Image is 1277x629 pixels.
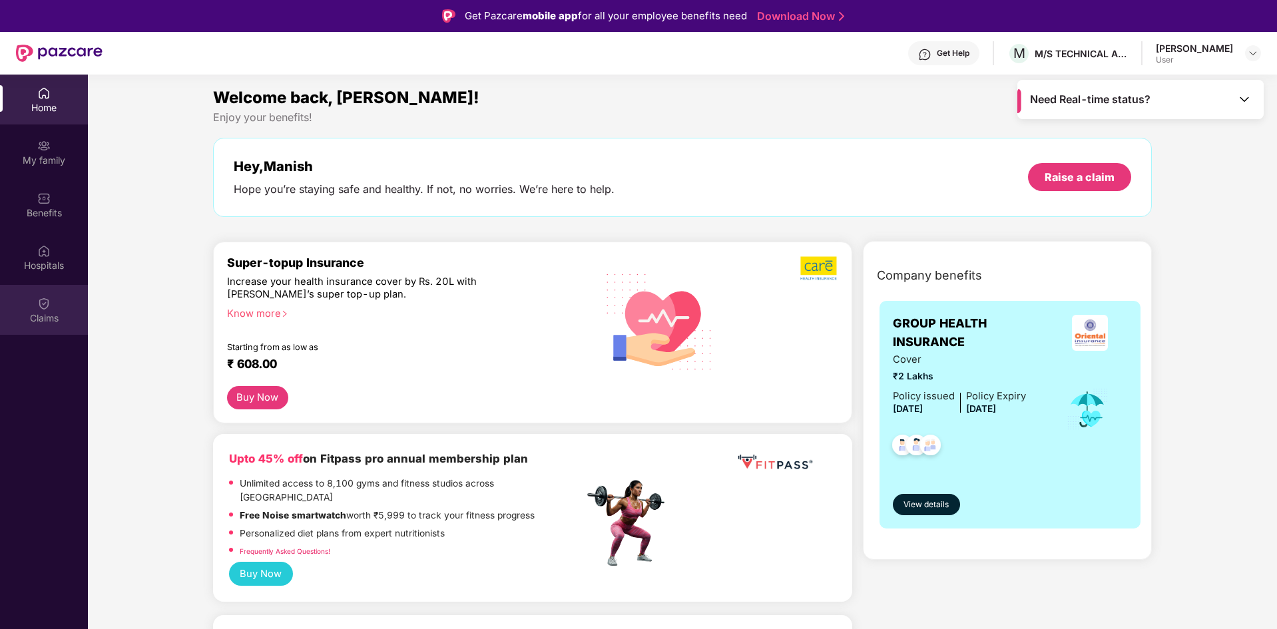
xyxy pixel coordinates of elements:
[37,139,51,152] img: svg+xml;base64,PHN2ZyB3aWR0aD0iMjAiIGhlaWdodD0iMjAiIHZpZXdCb3g9IjAgMCAyMCAyMCIgZmlsbD0ibm9uZSIgeG...
[966,403,996,414] span: [DATE]
[596,256,723,385] img: svg+xml;base64,PHN2ZyB4bWxucz0iaHR0cDovL3d3dy53My5vcmcvMjAwMC9zdmciIHhtbG5zOnhsaW5rPSJodHRwOi8vd3...
[893,403,923,414] span: [DATE]
[37,297,51,310] img: svg+xml;base64,PHN2ZyBpZD0iQ2xhaW0iIHhtbG5zPSJodHRwOi8vd3d3LnczLm9yZy8yMDAwL3N2ZyIgd2lkdGg9IjIwIi...
[1030,93,1150,106] span: Need Real-time status?
[240,477,583,505] p: Unlimited access to 8,100 gyms and fitness studios across [GEOGRAPHIC_DATA]
[937,48,969,59] div: Get Help
[1035,47,1128,60] div: M/S TECHNICAL ASSOCIATES LTD
[1066,387,1109,431] img: icon
[1156,42,1233,55] div: [PERSON_NAME]
[1156,55,1233,65] div: User
[227,276,526,302] div: Increase your health insurance cover by Rs. 20L with [PERSON_NAME]’s super top-up plan.
[1045,170,1115,184] div: Raise a claim
[227,386,288,409] button: Buy Now
[1072,315,1108,351] img: insurerLogo
[227,256,584,270] div: Super-topup Insurance
[229,562,293,586] button: Buy Now
[227,342,527,351] div: Starting from as low as
[37,87,51,100] img: svg+xml;base64,PHN2ZyBpZD0iSG9tZSIgeG1sbnM9Imh0dHA6Ly93d3cudzMub3JnLzIwMDAvc3ZnIiB3aWR0aD0iMjAiIG...
[229,452,528,465] b: on Fitpass pro annual membership plan
[465,8,747,24] div: Get Pazcare for all your employee benefits need
[227,308,576,317] div: Know more
[839,9,844,23] img: Stroke
[893,494,960,515] button: View details
[16,45,103,62] img: New Pazcare Logo
[234,158,615,174] div: Hey, Manish
[229,452,303,465] b: Upto 45% off
[893,369,1026,384] span: ₹2 Lakhs
[240,509,535,523] p: worth ₹5,999 to track your fitness progress
[893,314,1052,352] span: GROUP HEALTH INSURANCE
[757,9,840,23] a: Download Now
[523,9,578,22] strong: mobile app
[1013,45,1025,61] span: M
[1238,93,1251,106] img: Toggle Icon
[240,510,346,521] strong: Free Noise smartwatch
[893,389,955,404] div: Policy issued
[37,192,51,205] img: svg+xml;base64,PHN2ZyBpZD0iQmVuZWZpdHMiIHhtbG5zPSJodHRwOi8vd3d3LnczLm9yZy8yMDAwL3N2ZyIgd2lkdGg9Ij...
[213,110,1152,124] div: Enjoy your benefits!
[1248,48,1258,59] img: svg+xml;base64,PHN2ZyBpZD0iRHJvcGRvd24tMzJ4MzIiIHhtbG5zPSJodHRwOi8vd3d3LnczLm9yZy8yMDAwL3N2ZyIgd2...
[240,526,445,541] p: Personalized diet plans from expert nutritionists
[800,256,838,281] img: b5dec4f62d2307b9de63beb79f102df3.png
[877,266,982,285] span: Company benefits
[886,431,919,463] img: svg+xml;base64,PHN2ZyB4bWxucz0iaHR0cDovL3d3dy53My5vcmcvMjAwMC9zdmciIHdpZHRoPSI0OC45NDMiIGhlaWdodD...
[227,357,571,373] div: ₹ 608.00
[583,477,676,570] img: fpp.png
[240,547,330,555] a: Frequently Asked Questions!
[966,389,1026,404] div: Policy Expiry
[903,499,949,511] span: View details
[914,431,947,463] img: svg+xml;base64,PHN2ZyB4bWxucz0iaHR0cDovL3d3dy53My5vcmcvMjAwMC9zdmciIHdpZHRoPSI0OC45NDMiIGhlaWdodD...
[281,310,288,317] span: right
[893,352,1026,367] span: Cover
[735,450,815,475] img: fppp.png
[37,244,51,258] img: svg+xml;base64,PHN2ZyBpZD0iSG9zcGl0YWxzIiB4bWxucz0iaHR0cDovL3d3dy53My5vcmcvMjAwMC9zdmciIHdpZHRoPS...
[900,431,933,463] img: svg+xml;base64,PHN2ZyB4bWxucz0iaHR0cDovL3d3dy53My5vcmcvMjAwMC9zdmciIHdpZHRoPSI0OC45NDMiIGhlaWdodD...
[918,48,931,61] img: svg+xml;base64,PHN2ZyBpZD0iSGVscC0zMngzMiIgeG1sbnM9Imh0dHA6Ly93d3cudzMub3JnLzIwMDAvc3ZnIiB3aWR0aD...
[442,9,455,23] img: Logo
[213,88,479,107] span: Welcome back, [PERSON_NAME]!
[234,182,615,196] div: Hope you’re staying safe and healthy. If not, no worries. We’re here to help.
